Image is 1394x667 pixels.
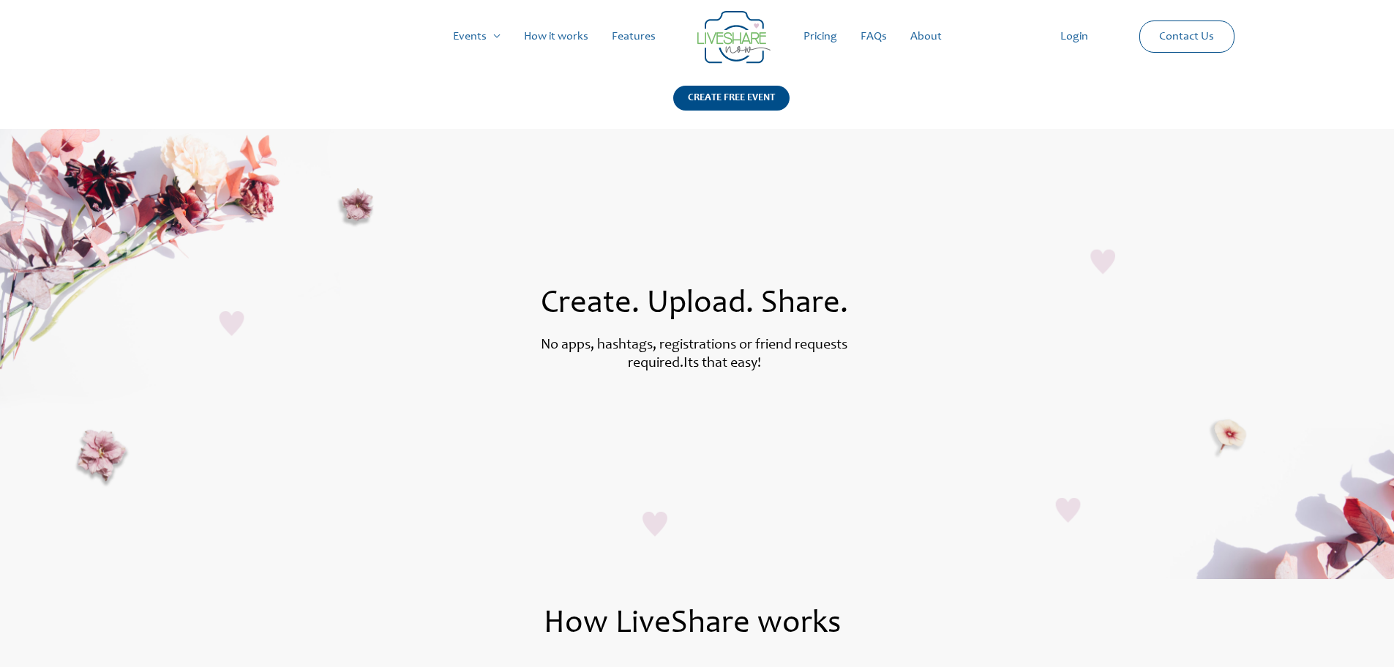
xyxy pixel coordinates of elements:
[1049,13,1100,60] a: Login
[849,13,899,60] a: FAQs
[512,13,600,60] a: How it works
[600,13,667,60] a: Features
[792,13,849,60] a: Pricing
[541,288,848,321] span: Create. Upload. Share.
[147,608,1238,641] h1: How LiveShare works
[673,86,790,129] a: CREATE FREE EVENT
[26,13,1368,60] nav: Site Navigation
[541,338,847,371] label: No apps, hashtags, registrations or friend requests required.
[697,11,771,64] img: LiveShare logo - Capture & Share Event Memories
[1147,21,1226,52] a: Contact Us
[899,13,953,60] a: About
[673,86,790,111] div: CREATE FREE EVENT
[683,357,761,371] label: Its that easy!
[441,13,512,60] a: Events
